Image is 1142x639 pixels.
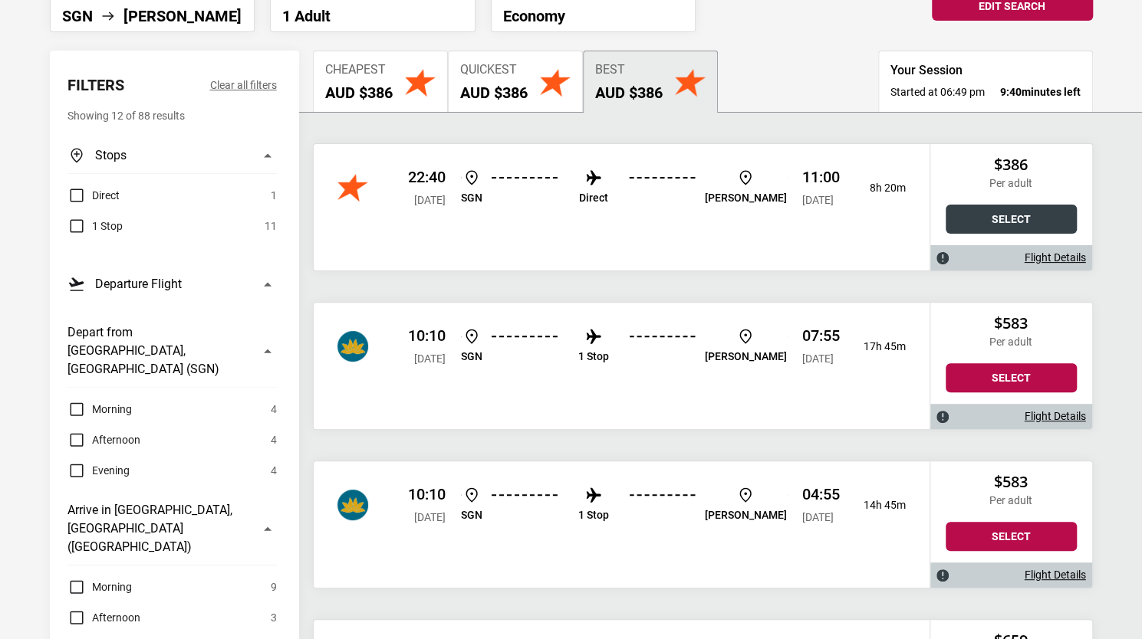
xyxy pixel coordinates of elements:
[414,194,446,206] span: [DATE]
[67,217,123,235] label: 1 Stop
[271,461,277,480] span: 4
[325,84,393,102] h2: AUD $386
[852,340,906,353] p: 17h 45m
[946,177,1077,190] p: Per adult
[946,205,1077,234] button: Select
[930,562,1092,588] div: Flight Details
[67,608,140,627] label: Afternoon
[265,217,277,235] span: 11
[92,608,140,627] span: Afternoon
[946,494,1077,507] p: Per adult
[337,172,368,203] img: Vietjet
[705,509,787,522] p: [PERSON_NAME]
[946,363,1077,392] button: Select
[67,501,249,556] h3: Arrive in [GEOGRAPHIC_DATA], [GEOGRAPHIC_DATA] ([GEOGRAPHIC_DATA])
[271,608,277,627] span: 3
[67,400,132,418] label: Morning
[271,186,277,205] span: 1
[414,352,446,365] span: [DATE]
[579,192,608,205] p: Direct
[1000,84,1081,100] strong: minutes left
[461,350,482,363] p: SGN
[930,404,1092,429] div: Flight Details
[930,245,1092,270] div: Flight Details
[802,326,840,345] p: 07:55
[325,63,393,77] span: Cheapest
[314,461,930,588] div: Vietnam Airlines 10:10 [DATE] SGN 1 Stop [PERSON_NAME] 04:55 [DATE] 14h 45m
[460,63,528,77] span: Quickest
[67,106,277,125] p: Showing 12 of 88 results
[460,84,528,102] h2: AUD $386
[314,144,930,270] div: Jetstar 22:40 [DATE] SGN Direct [PERSON_NAME] 11:00 [DATE] 8h 20m
[802,485,840,503] p: 04:55
[852,499,906,512] p: 14h 45m
[95,275,182,293] h3: Departure Flight
[461,192,482,205] p: SGN
[595,63,663,77] span: Best
[705,350,787,363] p: [PERSON_NAME]
[67,323,249,378] h3: Depart from [GEOGRAPHIC_DATA], [GEOGRAPHIC_DATA] (SGN)
[890,63,1081,78] h3: Your Session
[92,400,132,418] span: Morning
[890,84,985,100] span: Started at 06:49 pm
[946,336,1077,349] p: Per adult
[578,350,609,363] p: 1 Stop
[1000,86,1022,98] span: 9:40
[67,431,140,449] label: Afternoon
[946,522,1077,551] button: Select
[67,137,277,174] button: Stops
[1025,410,1086,423] a: Flight Details
[337,490,368,520] img: Xiamen Airlines
[271,431,277,449] span: 4
[1025,251,1086,264] a: Flight Details
[946,473,1077,491] h2: $583
[95,146,127,165] h3: Stops
[408,168,446,186] p: 22:40
[705,192,787,205] p: [PERSON_NAME]
[802,168,840,186] p: 11:00
[67,314,277,388] button: Depart from [GEOGRAPHIC_DATA], [GEOGRAPHIC_DATA] (SGN)
[578,509,609,522] p: 1 Stop
[414,511,446,523] span: [DATE]
[595,84,663,102] h2: AUD $386
[92,186,120,205] span: Direct
[123,7,242,25] li: [PERSON_NAME]
[92,461,130,480] span: Evening
[1025,569,1086,582] a: Flight Details
[337,331,368,362] img: Xiamen Airlines
[210,76,277,94] button: Clear all filters
[92,578,132,596] span: Morning
[67,578,132,596] label: Morning
[282,7,463,25] p: 1 Adult
[92,217,123,235] span: 1 Stop
[408,326,446,345] p: 10:10
[62,7,93,25] li: SGN
[461,509,482,522] p: SGN
[67,186,120,205] label: Direct
[408,485,446,503] p: 10:10
[67,76,124,94] h2: Filters
[802,194,834,206] span: [DATE]
[802,352,834,365] span: [DATE]
[271,400,277,418] span: 4
[92,431,140,449] span: Afternoon
[946,156,1077,174] h2: $386
[67,492,277,565] button: Arrive in [GEOGRAPHIC_DATA], [GEOGRAPHIC_DATA] ([GEOGRAPHIC_DATA])
[802,511,834,523] span: [DATE]
[314,303,930,429] div: Vietnam Airlines 10:10 [DATE] SGN 1 Stop [PERSON_NAME] 07:55 [DATE] 17h 45m
[271,578,277,596] span: 9
[67,266,277,302] button: Departure Flight
[67,461,130,480] label: Evening
[852,182,906,195] p: 8h 20m
[503,7,684,25] p: Economy
[946,314,1077,333] h2: $583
